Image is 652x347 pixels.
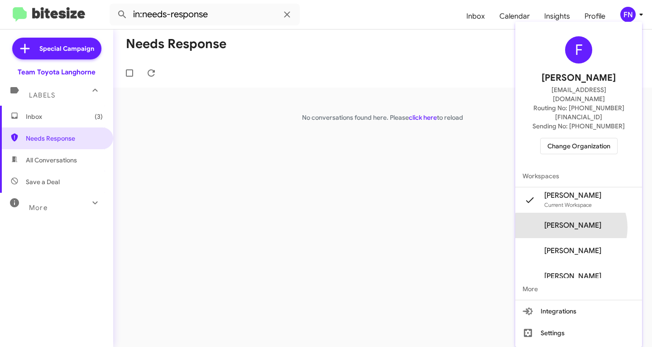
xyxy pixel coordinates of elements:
button: Integrations [515,300,642,322]
span: [PERSON_NAME] [544,246,601,255]
button: Settings [515,322,642,344]
span: Change Organization [547,138,610,154]
span: [PERSON_NAME] [544,221,601,230]
span: Sending No: [PHONE_NUMBER] [532,122,625,131]
div: F [565,36,592,64]
span: Workspaces [515,165,642,187]
span: Current Workspace [544,201,592,208]
span: [PERSON_NAME] [544,272,601,281]
span: More [515,278,642,300]
span: [PERSON_NAME] [544,191,601,200]
span: Routing No: [PHONE_NUMBER][FINANCIAL_ID] [526,103,631,122]
span: [EMAIL_ADDRESS][DOMAIN_NAME] [526,85,631,103]
button: Change Organization [540,138,618,154]
span: [PERSON_NAME] [542,71,616,85]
